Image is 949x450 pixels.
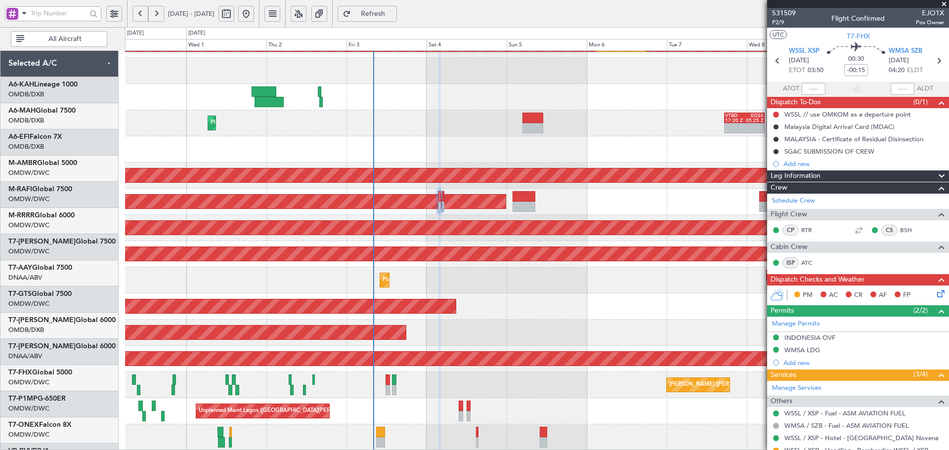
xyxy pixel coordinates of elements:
[168,9,215,18] span: [DATE] - [DATE]
[8,352,42,361] a: DNAA/ABV
[771,182,787,194] span: Crew
[8,430,49,439] a: OMDW/DWC
[771,396,792,407] span: Others
[8,238,76,245] span: T7-[PERSON_NAME]
[11,31,107,47] button: All Aircraft
[831,13,885,24] div: Flight Confirmed
[889,56,909,66] span: [DATE]
[8,238,116,245] a: T7-[PERSON_NAME]Global 7500
[917,84,933,94] span: ALDT
[8,317,76,324] span: T7-[PERSON_NAME]
[26,36,104,42] span: All Aircraft
[8,421,72,428] a: T7-ONEXFalcon 8X
[913,305,928,316] span: (2/2)
[789,56,809,66] span: [DATE]
[913,369,928,379] span: (3/4)
[771,305,794,317] span: Permits
[771,274,864,286] span: Dispatch Checks and Weather
[8,378,49,387] a: OMDW/DWC
[8,343,76,350] span: T7-[PERSON_NAME]
[383,273,480,287] div: Planned Maint Dubai (Al Maktoum Intl)
[8,317,116,324] a: T7-[PERSON_NAME]Global 6000
[889,46,922,56] span: WMSA SZB
[8,264,72,271] a: T7-AAYGlobal 7500
[8,395,66,402] a: T7-P1MPG-650ER
[829,290,838,300] span: AC
[782,225,799,236] div: CP
[783,160,944,168] div: Add new
[127,29,144,38] div: [DATE]
[353,10,393,17] span: Refresh
[8,81,34,88] span: A6-KAH
[8,160,77,166] a: M-AMBRGlobal 5000
[8,133,30,140] span: A6-EFI
[900,226,922,235] a: BSH
[913,97,928,107] span: (0/1)
[8,273,42,282] a: DNAA/ABV
[8,116,44,125] a: OMDB/DXB
[8,395,38,402] span: T7-P1MP
[772,383,821,393] a: Manage Services
[772,319,820,329] a: Manage Permits
[8,107,76,114] a: A6-MAHGlobal 7500
[784,333,835,342] div: INDONESIA OVF
[907,66,923,76] span: ELDT
[587,39,667,51] div: Mon 6
[8,221,49,230] a: OMDW/DWC
[889,66,905,76] span: 04:20
[725,128,744,133] div: -
[8,290,32,297] span: T7-GTS
[188,29,205,38] div: [DATE]
[801,258,823,267] a: ATC
[802,83,825,95] input: --:--
[770,30,787,39] button: UTC
[771,369,796,381] span: Services
[346,39,427,51] div: Fri 3
[801,226,823,235] a: RTR
[747,39,827,51] div: Wed 8
[783,84,799,94] span: ATOT
[784,346,820,354] div: WMSA LDG
[211,116,308,130] div: Planned Maint Dubai (Al Maktoum Intl)
[8,90,44,99] a: OMDB/DXB
[8,326,44,334] a: OMDB/DXB
[771,97,820,108] span: Dispatch To-Dos
[772,18,796,27] span: P2/9
[848,54,864,64] span: 00:30
[266,39,346,51] div: Thu 2
[782,257,799,268] div: ISP
[667,39,747,51] div: Tue 7
[8,343,116,350] a: T7-[PERSON_NAME]Global 6000
[8,133,62,140] a: A6-EFIFalcon 7X
[8,299,49,308] a: OMDW/DWC
[744,118,764,123] div: 05:25 Z
[8,421,39,428] span: T7-ONEX
[8,212,35,219] span: M-RRRR
[8,168,49,177] a: OMDW/DWC
[669,377,773,392] div: [PERSON_NAME] ([PERSON_NAME] Intl)
[803,290,813,300] span: PM
[8,264,32,271] span: T7-AAY
[784,434,939,442] a: WSSL / XSP - Hotel - [GEOGRAPHIC_DATA] Novena
[199,404,365,418] div: Unplanned Maint Lagos ([GEOGRAPHIC_DATA][PERSON_NAME])
[772,196,815,206] a: Schedule Crew
[771,170,820,182] span: Leg Information
[784,110,911,119] div: WSSL // use OMKOM as a departure point
[789,46,820,56] span: WSSL XSP
[771,242,808,253] span: Cabin Crew
[106,39,186,51] div: Tue 30
[8,107,36,114] span: A6-MAH
[186,39,266,51] div: Wed 1
[744,128,764,133] div: -
[879,290,887,300] span: AF
[772,8,796,18] span: 531509
[8,142,44,151] a: OMDB/DXB
[8,290,72,297] a: T7-GTSGlobal 7500
[784,123,895,131] div: Malaysia Digital Arrival Card (MDAC)
[725,113,744,118] div: VTBD
[847,31,870,41] span: T7-FHX
[507,39,587,51] div: Sun 5
[8,186,32,193] span: M-RAFI
[8,195,49,204] a: OMDW/DWC
[427,39,507,51] div: Sat 4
